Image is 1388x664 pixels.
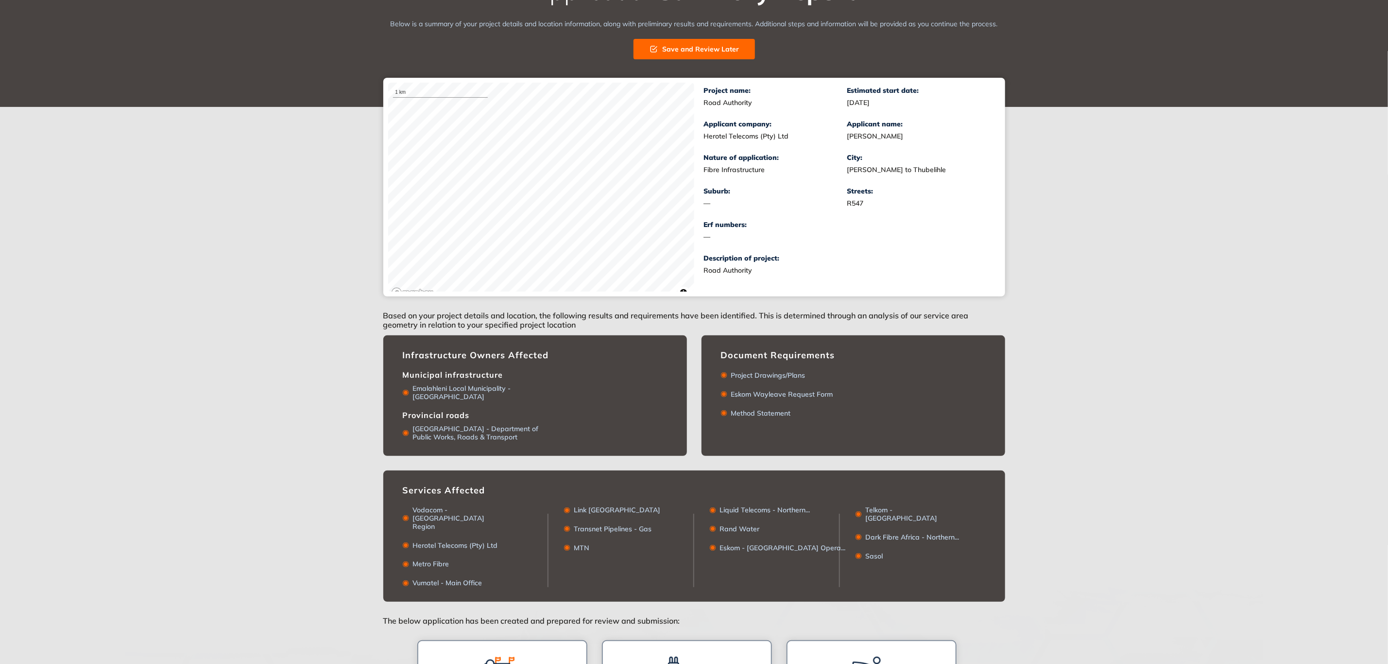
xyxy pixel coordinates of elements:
div: Emalahleni Local Municipality - [GEOGRAPHIC_DATA] [409,384,555,401]
div: Link [GEOGRAPHIC_DATA] [570,506,661,514]
div: — [704,233,847,241]
div: Estimated start date: [847,87,991,95]
div: Based on your project details and location, the following results and requirements have been iden... [383,297,1005,335]
div: Nature of application: [704,154,847,162]
div: [PERSON_NAME] [847,132,991,140]
div: R547 [847,199,991,208]
div: Services Affected [403,485,986,496]
div: Dark Fibre Africa - Northern Region [862,533,959,542]
div: [GEOGRAPHIC_DATA] - Department of Public Works, Roads & Transport [409,425,555,441]
div: Below is a summary of your project details and location information, along with preliminary resul... [383,19,1005,29]
div: Municipal infrastructure [403,367,668,380]
div: Project Drawings/Plans [727,371,805,380]
div: Project name: [704,87,847,95]
span: Dark Fibre Africa - Northern [866,533,955,542]
div: Infrastructure Owners Affected [403,350,668,361]
div: MTN [570,544,590,552]
div: Applicant company: [704,120,847,128]
div: City: [847,154,991,162]
div: Liquid Telecoms - Northern Region [716,506,810,514]
span: ... [955,533,960,542]
span: ... [806,506,810,514]
span: Eskom - [GEOGRAPHIC_DATA] Opera [720,543,841,552]
canvas: Map [388,83,694,301]
div: [PERSON_NAME] to Thubelihle [847,166,991,174]
div: Applicant name: [847,120,991,128]
div: 1 km [393,87,488,98]
div: Description of project: [704,254,991,262]
div: Herotel Telecoms (Pty) Ltd [409,542,498,550]
button: Save and Review Later [634,39,755,59]
div: Telkom - [GEOGRAPHIC_DATA] [862,506,959,523]
span: Liquid Telecoms - Northern [720,506,806,514]
div: Provincial roads [403,407,668,420]
div: Metro Fibre [409,560,449,568]
a: Mapbox logo [391,287,434,298]
div: Transnet Pipelines - Gas [570,525,652,533]
div: Document Requirements [721,350,986,361]
div: Suburb: [704,187,847,195]
div: The below application has been created and prepared for review and submission: [383,602,1005,630]
div: Rand Water [716,525,760,533]
span: Save and Review Later [663,44,739,54]
div: Fibre Infrastructure [704,166,847,174]
div: Eskom Wayleave Request Form [727,390,833,399]
span: Toggle attribution [681,287,686,298]
div: Vodacom - [GEOGRAPHIC_DATA] Region [409,506,506,530]
div: Eskom - Mpumalanga Operating Unit [716,544,813,552]
div: Streets: [847,187,991,195]
div: Method Statement [727,409,791,418]
div: Herotel Telecoms (Pty) Ltd [704,132,847,140]
div: Sasol [862,552,883,560]
div: Road Authority [704,266,947,275]
div: Road Authority [704,99,847,107]
div: — [704,199,847,208]
div: Vumatel - Main Office [409,579,482,587]
div: Erf numbers: [704,221,847,229]
div: [DATE] [847,99,991,107]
